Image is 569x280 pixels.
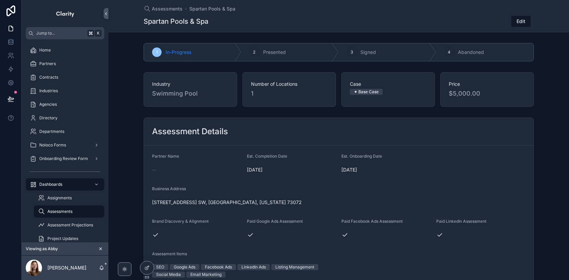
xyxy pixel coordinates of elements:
[458,49,484,56] span: Abandoned
[351,49,353,55] span: 3
[47,195,72,201] span: Assignments
[341,219,403,224] span: Paid Facebook Ads Assessment
[156,272,181,278] div: Social Media
[39,182,62,187] span: Dashboards
[263,49,286,56] span: Presented
[34,233,104,245] a: Project Updates
[152,186,186,191] span: Business Address
[350,81,426,87] span: Case
[26,112,104,124] a: Directory
[152,166,156,173] span: --
[436,219,486,224] span: Paid LinkedIn Assessment
[247,154,287,159] span: Est. Completion Date
[152,154,179,159] span: Partner Name
[39,88,58,94] span: Industries
[34,205,104,218] a: Assessments
[152,126,228,137] h2: Assessment Details
[156,264,164,270] div: SEO
[247,166,336,173] span: [DATE]
[144,17,208,26] h1: Spartan Pools & Spa
[156,49,158,55] span: 1
[26,139,104,151] a: Noloco Forms
[189,5,235,12] a: Spartan Pools & Spa
[241,264,266,270] div: LinkedIn Ads
[341,166,431,173] span: [DATE]
[39,142,66,148] span: Noloco Forms
[39,115,58,121] span: Directory
[166,49,191,56] span: In-Progress
[39,75,58,80] span: Contracts
[251,81,328,87] span: Number of Locations
[96,31,101,36] span: K
[47,236,78,241] span: Project Updates
[449,81,525,87] span: Price
[517,18,525,25] span: Edit
[26,246,58,252] span: Viewing as Abby
[449,89,525,98] span: $5,000.00
[354,89,379,95] div: ⚫ Base Case
[190,272,222,278] div: Email Marketing
[39,47,51,53] span: Home
[152,89,229,98] span: Swimming Pool
[39,129,64,134] span: Departments
[39,102,57,107] span: Agencies
[253,49,255,55] span: 2
[152,5,183,12] span: Assessments
[251,89,328,98] span: 1
[247,219,303,224] span: Paid Google Ads Assessment
[26,71,104,83] a: Contracts
[47,264,86,271] p: [PERSON_NAME]
[56,8,75,19] img: App logo
[275,264,314,270] div: Listing Management
[47,209,72,214] span: Assessments
[448,49,450,55] span: 4
[26,27,104,39] button: Jump to...K
[341,154,382,159] span: Est. Onboarding Date
[152,251,187,256] span: Assessment Items
[152,81,229,87] span: Industry
[152,199,525,206] span: [STREET_ADDRESS] SW, [GEOGRAPHIC_DATA], [US_STATE] 73072
[34,192,104,204] a: Assignments
[26,58,104,70] a: Partners
[152,219,209,224] span: Brand Discovery & Alignment
[22,39,108,242] div: scrollable content
[144,5,183,12] a: Assessments
[39,156,88,161] span: Onboarding Review Form
[26,125,104,138] a: Departments
[26,85,104,97] a: Industries
[36,31,85,36] span: Jump to...
[26,44,104,56] a: Home
[360,49,376,56] span: Signed
[205,264,232,270] div: Facebook Ads
[39,61,56,66] span: Partners
[34,219,104,231] a: Assessment Projections
[174,264,195,270] div: Google Ads
[511,15,531,27] button: Edit
[47,222,93,228] span: Assessment Projections
[26,178,104,191] a: Dashboards
[26,98,104,111] a: Agencies
[26,153,104,165] a: Onboarding Review Form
